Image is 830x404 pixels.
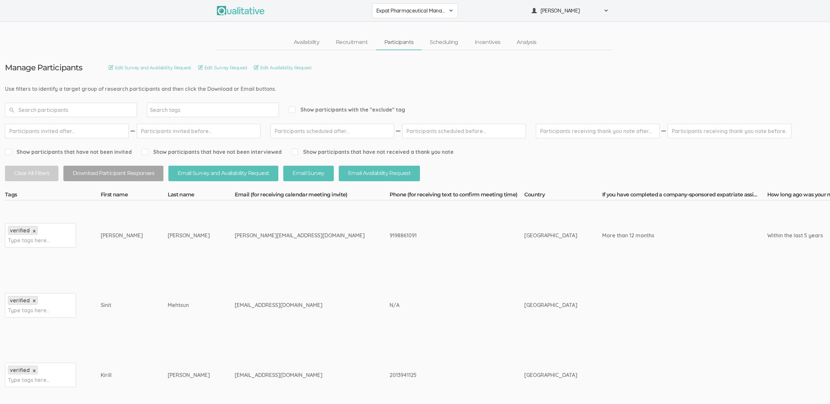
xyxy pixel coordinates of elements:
[101,232,143,239] div: [PERSON_NAME]
[101,371,143,379] div: Kirill
[467,35,509,50] a: Incentives
[235,301,365,309] div: [EMAIL_ADDRESS][DOMAIN_NAME]
[286,35,328,50] a: Availability
[10,297,30,304] span: verified
[602,191,767,200] th: If you have completed a company-sponsored expatriate assignment, how long was the assignment?
[524,232,577,239] div: [GEOGRAPHIC_DATA]
[668,124,791,138] input: Participants receiving thank you note before...
[602,232,743,239] div: More than 12 months
[235,191,390,200] th: Email (for receiving calendar meeting invite)
[8,376,49,384] input: Type tags here...
[235,371,365,379] div: [EMAIL_ADDRESS][DOMAIN_NAME]
[137,124,260,138] input: Participants invited before...
[5,166,58,181] button: Clear All Filters
[8,236,49,245] input: Type tags here...
[402,124,526,138] input: Participants scheduled before...
[168,191,235,200] th: Last name
[376,35,422,50] a: Participants
[168,371,210,379] div: [PERSON_NAME]
[339,166,420,181] button: Email Availability Request
[168,301,210,309] div: Mehtsun
[328,35,376,50] a: Recruitment
[395,124,401,138] img: dash.svg
[390,301,500,309] div: N/A
[5,191,101,200] th: Tags
[217,6,264,15] img: Qualitative
[33,228,36,234] a: ×
[5,124,129,138] input: Participants invited after...
[283,166,333,181] button: Email Survey
[5,148,132,156] span: Show participants that have not been invited
[101,191,168,200] th: First name
[235,232,365,239] div: [PERSON_NAME][EMAIL_ADDRESS][DOMAIN_NAME]
[198,64,247,71] a: Edit Survey Request
[33,368,36,374] a: ×
[797,372,830,404] iframe: Chat Widget
[101,301,143,309] div: Sinit
[109,64,191,71] a: Edit Survey and Availability Request
[8,306,49,315] input: Type tags here...
[5,103,137,117] input: Search participants
[168,232,210,239] div: [PERSON_NAME]
[289,106,405,114] span: Show participants with the "exclude" tag
[524,371,577,379] div: [GEOGRAPHIC_DATA]
[660,124,667,138] img: dash.svg
[292,148,454,156] span: Show participants that have not received a thank you note
[422,35,467,50] a: Scheduling
[390,371,500,379] div: 2013941125
[527,3,613,18] button: [PERSON_NAME]
[540,7,600,15] span: [PERSON_NAME]
[63,166,163,181] button: Download Participant Responses
[168,166,278,181] button: Email Survey and Availability Request
[270,124,394,138] input: Participants scheduled after...
[390,191,524,200] th: Phone (for receiving text to confirm meeting time)
[524,301,577,309] div: [GEOGRAPHIC_DATA]
[254,64,312,71] a: Edit Availability Request
[372,3,458,18] button: Expat Pharmaceutical Managers
[376,7,445,15] span: Expat Pharmaceutical Managers
[33,298,36,304] a: ×
[150,106,191,114] input: Search tags
[10,367,30,373] span: verified
[129,124,136,138] img: dash.svg
[390,232,500,239] div: 9198861091
[5,63,82,72] h3: Manage Participants
[10,227,30,234] span: verified
[536,124,660,138] input: Participants receiving thank you note after...
[508,35,544,50] a: Analysis
[524,191,602,200] th: Country
[142,148,282,156] span: Show participants that have not been interviewed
